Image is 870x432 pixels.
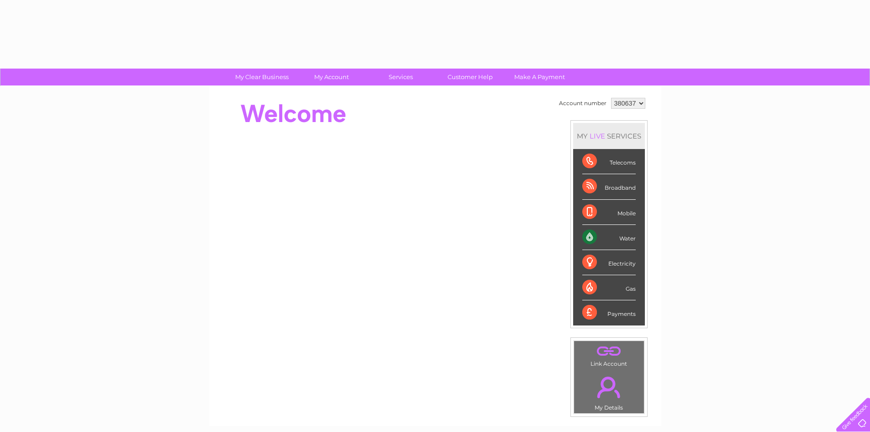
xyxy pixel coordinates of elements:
[576,371,642,403] a: .
[363,69,438,85] a: Services
[502,69,577,85] a: Make A Payment
[573,123,645,149] div: MY SERVICES
[582,275,636,300] div: Gas
[432,69,508,85] a: Customer Help
[582,200,636,225] div: Mobile
[582,174,636,199] div: Broadband
[588,132,607,140] div: LIVE
[582,149,636,174] div: Telecoms
[582,225,636,250] div: Water
[224,69,300,85] a: My Clear Business
[294,69,369,85] a: My Account
[557,96,609,111] td: Account number
[574,369,644,414] td: My Details
[582,300,636,325] div: Payments
[574,341,644,369] td: Link Account
[576,343,642,359] a: .
[582,250,636,275] div: Electricity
